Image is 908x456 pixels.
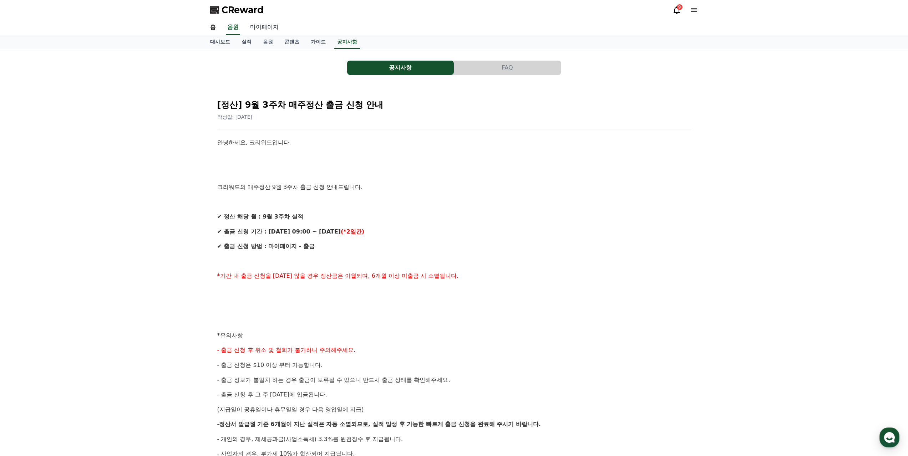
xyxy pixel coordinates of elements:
a: 콘텐츠 [279,35,305,49]
a: 음원 [257,35,279,49]
strong: ✔ 출금 신청 방법 : 마이페이지 - 출금 [217,243,315,250]
a: 마이페이지 [244,20,284,35]
a: CReward [210,4,264,16]
strong: (*2일간) [341,228,364,235]
strong: 정산서 발급월 기준 [219,421,269,427]
strong: ✔ 출금 신청 기간 : [DATE] 09:00 ~ [DATE] [217,228,341,235]
a: 설정 [92,226,137,244]
a: 실적 [236,35,257,49]
p: 크리워드의 매주정산 9월 3주차 출금 신청 안내드립니다. [217,183,691,192]
span: - 개인의 경우, 제세공과금(사업소득세) 3.3%를 원천징수 후 지급됩니다. [217,436,403,442]
span: *기간 내 출금 신청을 [DATE] 않을 경우 정산금은 이월되며, 6개월 이상 미출금 시 소멸됩니다. [217,272,459,279]
span: 작성일: [DATE] [217,114,253,120]
a: 대화 [47,226,92,244]
span: (지급일이 공휴일이나 휴무일일 경우 다음 영업일에 지급) [217,406,364,413]
button: FAQ [454,61,561,75]
h2: [정산] 9월 3주차 매주정산 출금 신청 안내 [217,99,691,111]
span: - 출금 신청 후 그 주 [DATE]에 입금됩니다. [217,391,328,398]
span: *유의사항 [217,332,243,339]
span: 대화 [65,237,74,243]
a: 가이드 [305,35,331,49]
a: 공지사항 [334,35,360,49]
p: 안녕하세요, 크리워드입니다. [217,138,691,147]
span: - 출금 신청은 $10 이상 부터 가능합니다. [217,362,323,368]
a: 음원 [226,20,240,35]
strong: 6개월이 지난 실적은 자동 소멸되므로, 실적 발생 후 가능한 빠르게 출금 신청을 완료해 주시기 바랍니다. [271,421,541,427]
span: 홈 [22,237,27,242]
a: 9 [673,6,681,14]
span: 설정 [110,237,119,242]
p: - [217,420,691,429]
span: CReward [222,4,264,16]
a: 홈 [204,20,222,35]
span: - 출금 신청 후 취소 및 철회가 불가하니 주의해주세요. [217,347,356,353]
a: 홈 [2,226,47,244]
button: 공지사항 [347,61,454,75]
div: 9 [677,4,683,10]
span: - 출금 정보가 불일치 하는 경우 출금이 보류될 수 있으니 반드시 출금 상태를 확인해주세요. [217,376,450,383]
strong: ✔ 정산 해당 월 : 9월 3주차 실적 [217,213,303,220]
a: 대시보드 [204,35,236,49]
